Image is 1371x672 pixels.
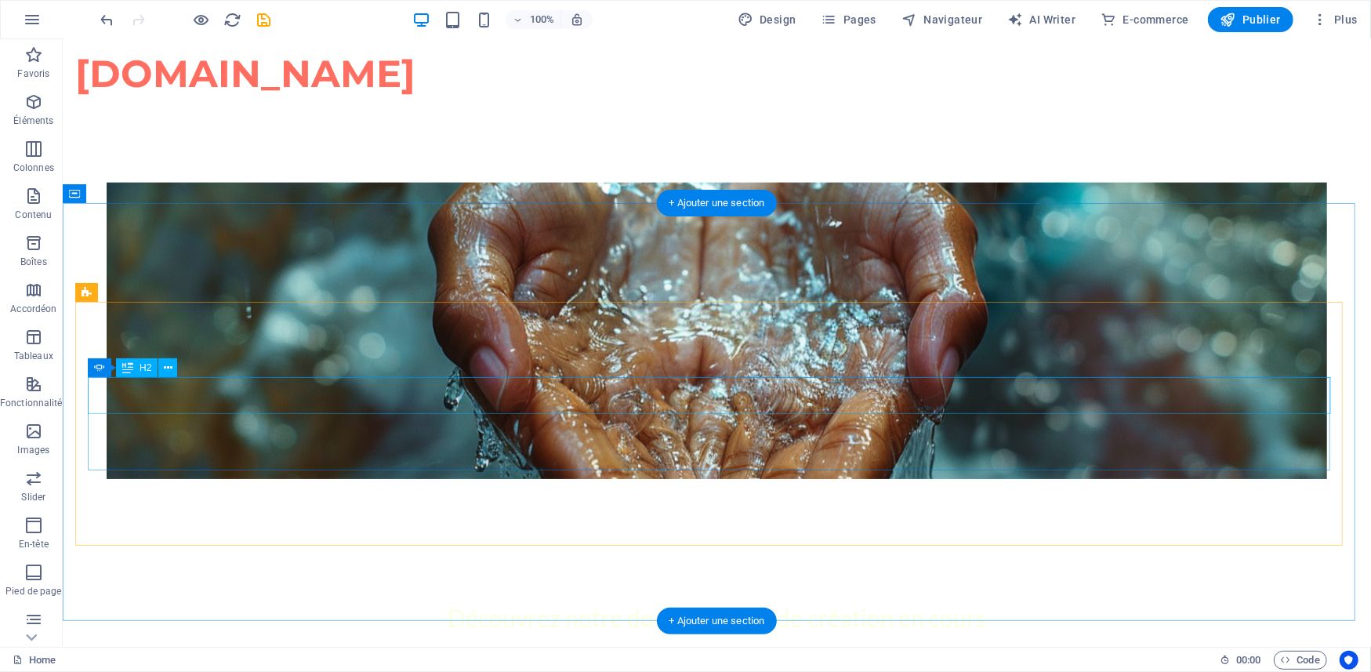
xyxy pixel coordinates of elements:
[1236,651,1260,670] span: 00 00
[1274,651,1327,670] button: Code
[1208,7,1293,32] button: Publier
[13,114,53,127] p: Éléments
[22,491,46,503] p: Slider
[1281,651,1320,670] span: Code
[13,162,54,174] p: Colonnes
[731,7,803,32] div: Design (Ctrl+Alt+Y)
[1101,12,1188,27] span: E-commerce
[19,538,49,550] p: En-tête
[1001,7,1082,32] button: AI Writer
[140,363,151,372] span: H2
[738,12,796,27] span: Design
[1312,12,1358,27] span: Plus
[256,11,274,29] i: Enregistrer (Ctrl+S)
[657,190,778,216] div: + Ajouter une section
[98,10,117,29] button: undo
[529,10,554,29] h6: 100%
[895,7,988,32] button: Navigateur
[570,13,584,27] i: Lors du redimensionnement, ajuster automatiquement le niveau de zoom en fonction de l'appareil sé...
[192,10,211,29] button: Cliquez ici pour quitter le mode Aperçu et poursuivre l'édition.
[1007,12,1075,27] span: AI Writer
[18,444,50,456] p: Images
[1220,12,1281,27] span: Publier
[1247,654,1249,666] span: :
[731,7,803,32] button: Design
[1094,7,1195,32] button: E-commerce
[10,303,56,315] p: Accordéon
[1306,7,1364,32] button: Plus
[901,12,982,27] span: Navigateur
[14,350,53,362] p: Tableaux
[255,10,274,29] button: save
[506,10,561,29] button: 100%
[99,11,117,29] i: Annuler : Modifier le texte (Ctrl+Z)
[822,12,876,27] span: Pages
[224,11,242,29] i: Actualiser la page
[17,67,49,80] p: Favoris
[1220,651,1261,670] h6: Durée de la session
[15,209,52,221] p: Contenu
[657,608,778,634] div: + Ajouter une section
[20,256,47,268] p: Boîtes
[1340,651,1358,670] button: Usercentrics
[815,7,883,32] button: Pages
[13,651,56,670] a: Cliquez pour annuler la sélection. Double-cliquez pour ouvrir Pages.
[223,10,242,29] button: reload
[5,585,61,598] p: Pied de page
